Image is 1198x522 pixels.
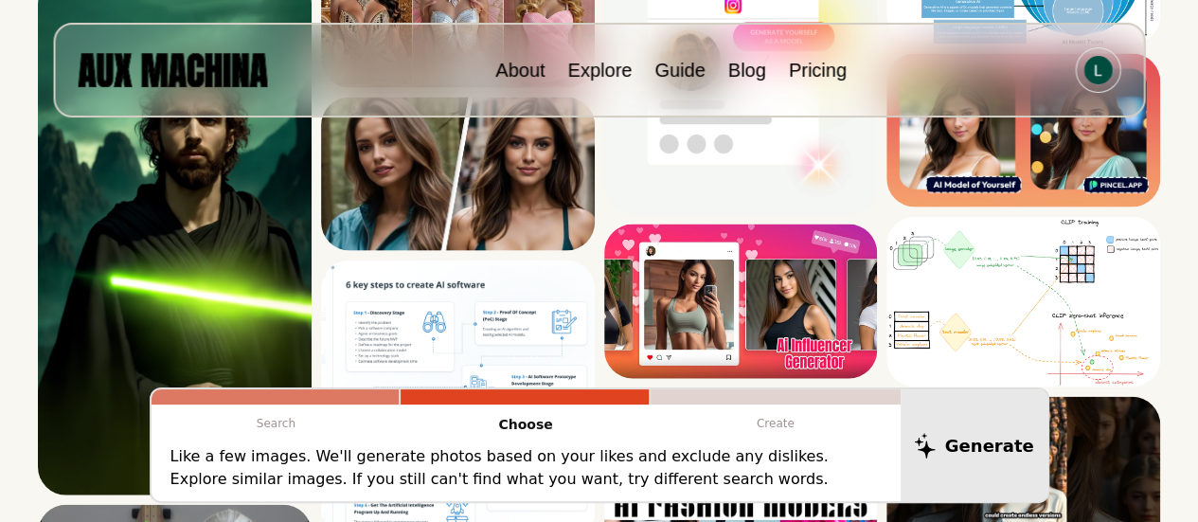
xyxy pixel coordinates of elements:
p: Search [152,405,402,442]
p: Like a few images. We'll generate photos based on your likes and exclude any dislikes. Explore si... [170,445,882,491]
img: Search result [321,98,595,251]
a: About [495,60,545,81]
img: Search result [886,217,1160,387]
a: Blog [728,60,766,81]
p: Create [651,405,901,442]
img: Avatar [1083,56,1112,84]
button: Generate [901,389,1047,501]
p: Choose [401,405,651,445]
img: Search result [886,54,1160,207]
img: Search result [604,225,878,378]
img: AUX MACHINA [78,53,267,86]
a: Guide [654,60,705,81]
a: Explore [567,60,632,81]
a: Pricing [789,60,847,81]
